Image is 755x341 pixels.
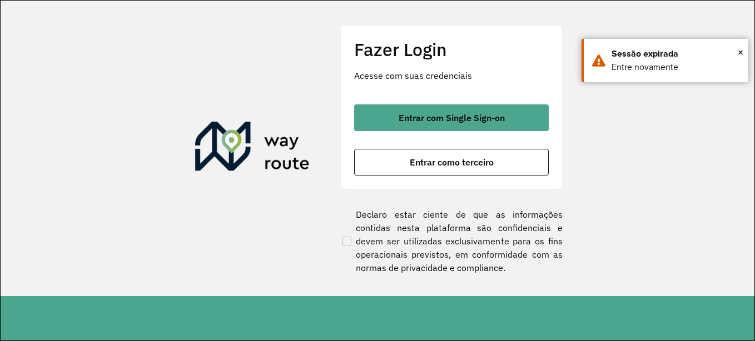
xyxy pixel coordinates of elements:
img: Roteirizador AmbevTech [195,122,310,175]
div: Entre novamente [612,61,740,74]
h2: Fazer Login [354,39,549,60]
label: Declaro estar ciente de que as informações contidas nesta plataforma são confidenciais e devem se... [340,208,563,274]
button: button [354,149,549,175]
p: Acesse com suas credenciais [354,69,549,82]
div: Sessão expirada [612,47,740,61]
button: button [354,104,549,131]
span: Entrar como terceiro [410,158,494,167]
button: Close [738,44,743,61]
span: Entrar com Single Sign-on [399,113,505,122]
span: × [738,44,743,61]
